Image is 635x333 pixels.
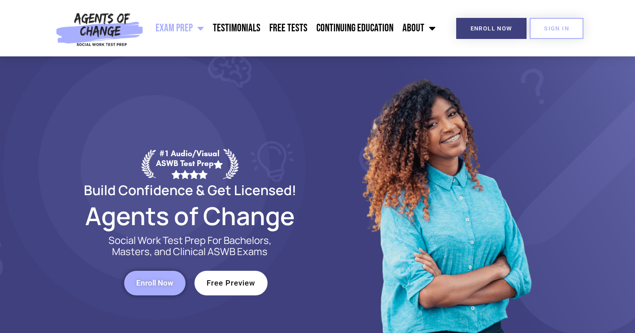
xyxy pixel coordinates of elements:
a: Continuing Education [312,17,398,39]
a: Enroll Now [456,18,527,39]
a: Testimonials [208,17,265,39]
a: Free Tests [265,17,312,39]
a: SIGN IN [530,18,583,39]
span: Free Preview [207,279,255,287]
h2: Build Confidence & Get Licensed! [62,184,318,196]
h2: Agents of Change [62,205,318,226]
p: Social Work Test Prep For Bachelors, Masters, and Clinical ASWB Exams [98,235,282,257]
a: Exam Prep [151,17,208,39]
span: SIGN IN [544,26,569,31]
span: Enroll Now [136,279,173,287]
a: Free Preview [194,271,268,295]
div: #1 Audio/Visual ASWB Test Prep [156,149,223,179]
nav: Menu [147,17,440,39]
span: Enroll Now [471,26,512,31]
a: Enroll Now [124,271,186,295]
a: About [398,17,440,39]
